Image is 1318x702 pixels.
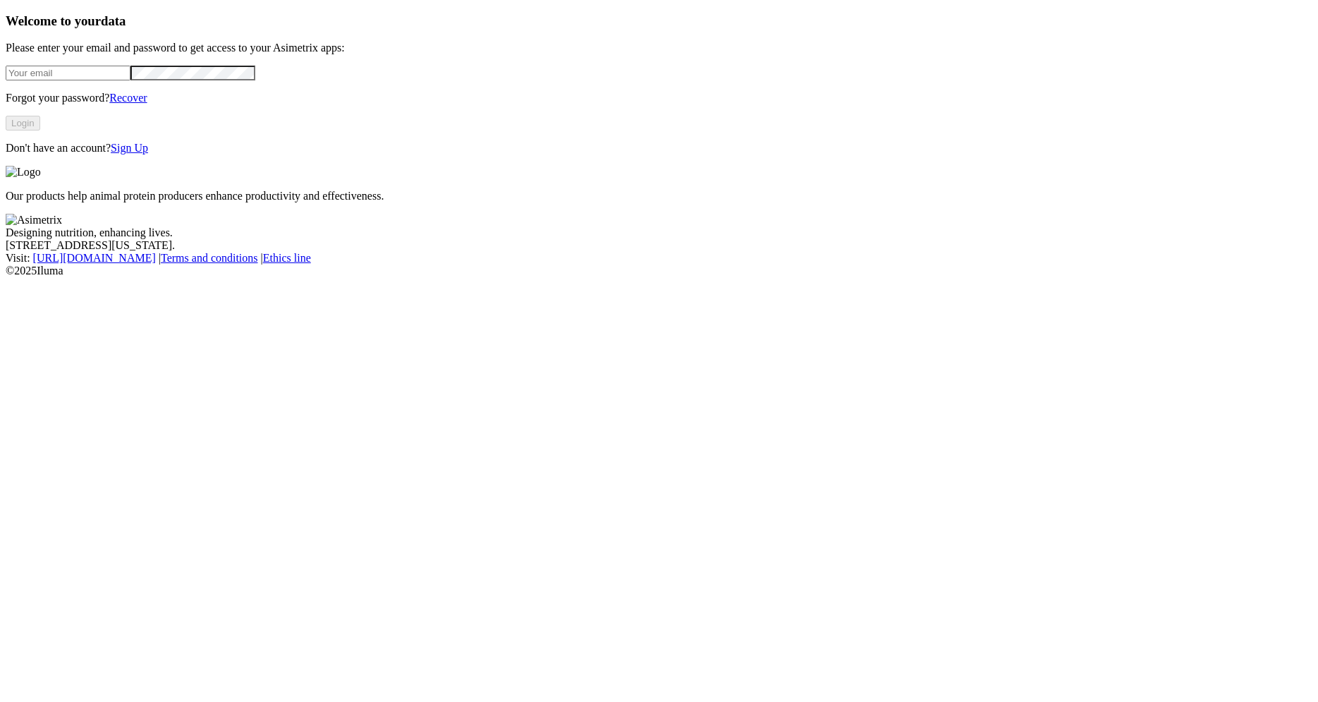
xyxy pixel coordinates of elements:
a: Sign Up [111,142,148,154]
a: Recover [109,92,147,104]
div: [STREET_ADDRESS][US_STATE]. [6,239,1312,252]
div: © 2025 Iluma [6,265,1312,277]
div: Designing nutrition, enhancing lives. [6,226,1312,239]
input: Your email [6,66,130,80]
img: Logo [6,166,41,178]
h3: Welcome to your [6,13,1312,29]
p: Don't have an account? [6,142,1312,155]
a: Ethics line [263,252,311,264]
a: Terms and conditions [161,252,258,264]
p: Our products help animal protein producers enhance productivity and effectiveness. [6,190,1312,202]
a: [URL][DOMAIN_NAME] [33,252,156,264]
p: Please enter your email and password to get access to your Asimetrix apps: [6,42,1312,54]
div: Visit : | | [6,252,1312,265]
img: Asimetrix [6,214,62,226]
button: Login [6,116,40,131]
p: Forgot your password? [6,92,1312,104]
span: data [101,13,126,28]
